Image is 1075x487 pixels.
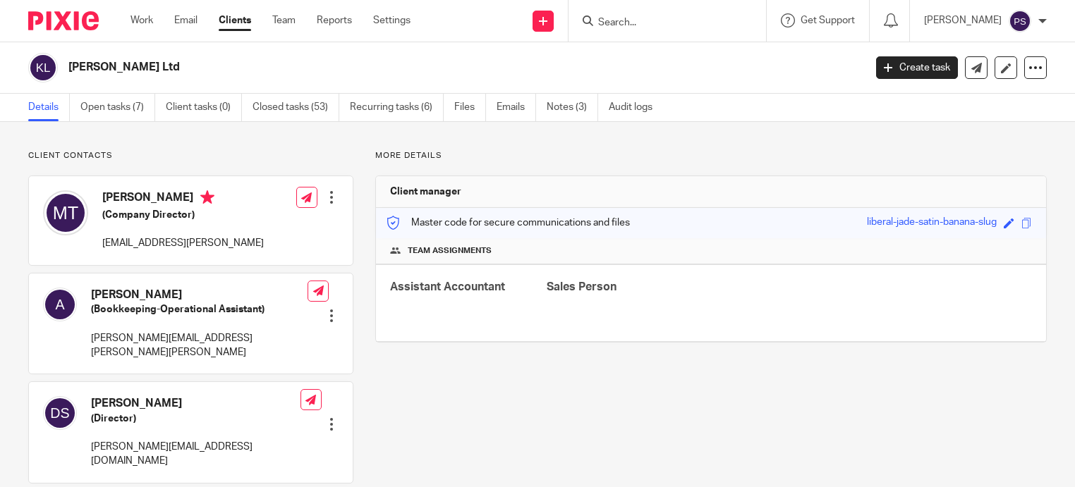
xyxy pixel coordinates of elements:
img: svg%3E [28,53,58,82]
input: Search [597,17,724,30]
a: Work [130,13,153,27]
p: [PERSON_NAME][EMAIL_ADDRESS][PERSON_NAME][PERSON_NAME] [91,331,308,360]
span: Team assignments [408,245,492,257]
h5: (Bookkeeping-Operational Assistant) [91,302,308,316]
span: Edit code [1004,218,1014,228]
a: Client tasks (0) [166,94,242,121]
span: Assistant Accountant [390,281,505,292]
h5: (Director) [91,412,300,426]
h5: (Company Director) [102,208,264,222]
p: [EMAIL_ADDRESS][PERSON_NAME] [102,236,264,250]
a: Open tasks (7) [80,94,155,121]
img: svg%3E [43,288,77,321]
a: Reports [317,13,352,27]
p: [PERSON_NAME] [924,13,1002,27]
span: Sales Person [547,281,617,292]
a: Create task [876,56,958,79]
h2: [PERSON_NAME] Ltd [68,60,698,75]
a: Files [454,94,486,121]
a: Clients [219,13,251,27]
a: Details [28,94,70,121]
img: svg%3E [43,190,88,235]
a: Audit logs [609,94,663,121]
h4: [PERSON_NAME] [91,396,300,411]
img: Pixie [28,11,99,30]
h4: [PERSON_NAME] [91,288,308,302]
p: More details [375,150,1047,161]
p: [PERSON_NAME][EMAIL_ADDRESS][DOMAIN_NAME] [91,440,300,469]
span: Get Support [801,16,855,25]
img: svg%3E [1009,10,1031,32]
span: Copy to clipboard [1021,218,1032,228]
div: liberal-jade-satin-banana-slug [867,215,997,231]
p: Master code for secure communications and files [387,216,630,230]
h3: Client manager [390,185,461,199]
a: Closed tasks (53) [253,94,339,121]
h4: [PERSON_NAME] [102,190,264,208]
a: Send new email [965,56,988,79]
a: Notes (3) [547,94,598,121]
a: Edit client [995,56,1017,79]
a: Settings [373,13,411,27]
a: Team [272,13,296,27]
p: Client contacts [28,150,353,161]
a: Recurring tasks (6) [350,94,444,121]
img: svg%3E [43,396,77,430]
a: Emails [497,94,536,121]
i: Primary [200,190,214,204]
a: Email [174,13,198,27]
